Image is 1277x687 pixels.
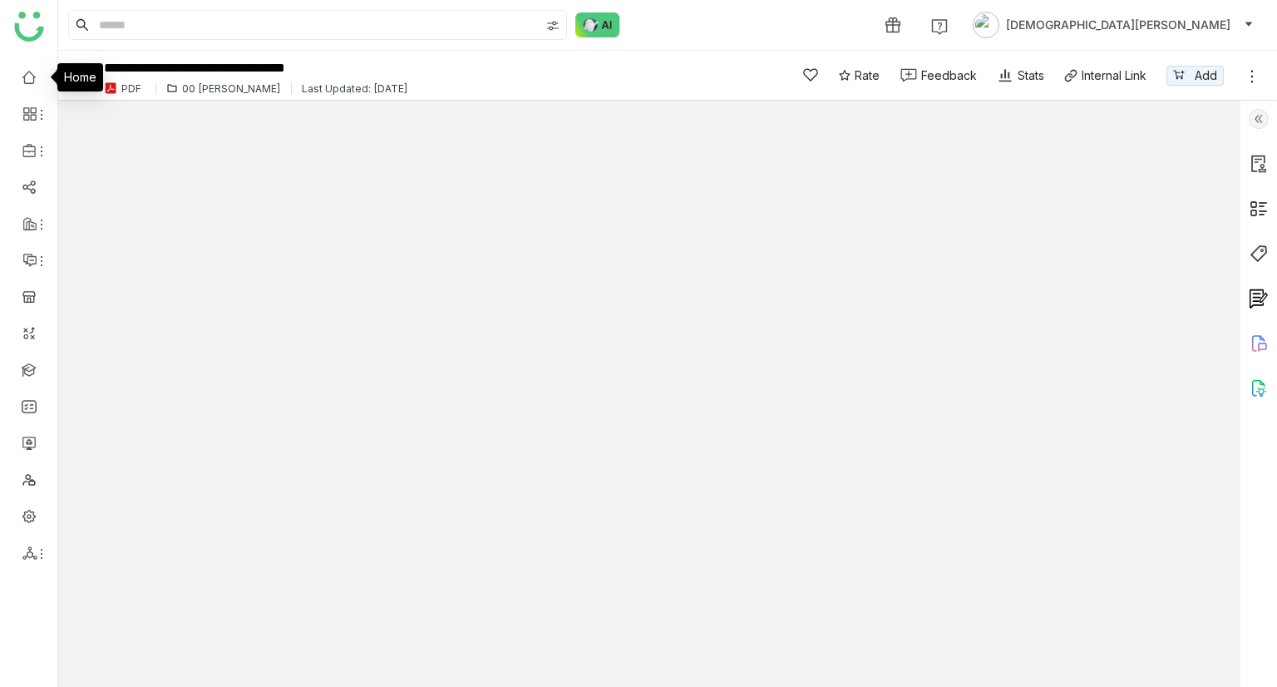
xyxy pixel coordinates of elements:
div: Feedback [921,67,977,84]
span: [DEMOGRAPHIC_DATA][PERSON_NAME] [1006,16,1230,34]
img: pdf.svg [104,82,117,95]
div: Stats [997,67,1044,84]
div: Home [57,63,103,91]
span: Rate [855,67,880,84]
button: Add [1166,66,1224,86]
img: stats.svg [997,67,1013,84]
div: Internal Link [1082,67,1146,84]
img: help.svg [931,18,948,35]
img: logo [14,12,44,42]
img: search-type.svg [546,19,560,32]
div: PDF [121,82,141,95]
div: Last Updated: [DATE] [302,82,408,95]
img: folder.svg [166,82,178,94]
img: avatar [973,12,999,38]
div: 00 [PERSON_NAME] [182,82,281,95]
img: ask-buddy-normal.svg [575,12,620,37]
button: [DEMOGRAPHIC_DATA][PERSON_NAME] [969,12,1257,38]
span: Add [1195,67,1217,85]
img: feedback-1.svg [900,68,917,82]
